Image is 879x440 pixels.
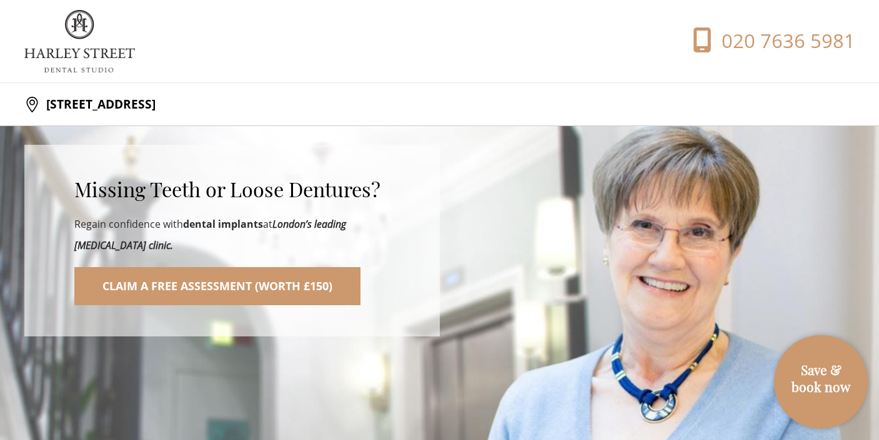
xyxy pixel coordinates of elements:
a: Save & book now [780,361,862,416]
img: logo.png [24,10,135,72]
strong: London’s leading [MEDICAL_DATA] clinic. [74,217,346,252]
p: [STREET_ADDRESS] [40,92,156,117]
p: Regain confidence with at [74,214,390,256]
a: 020 7636 5981 [656,27,855,55]
strong: dental implants [183,217,263,231]
a: Claim a FREE assessment (worth £150) [74,267,360,305]
h2: Missing Teeth or Loose Dentures? [74,177,390,202]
